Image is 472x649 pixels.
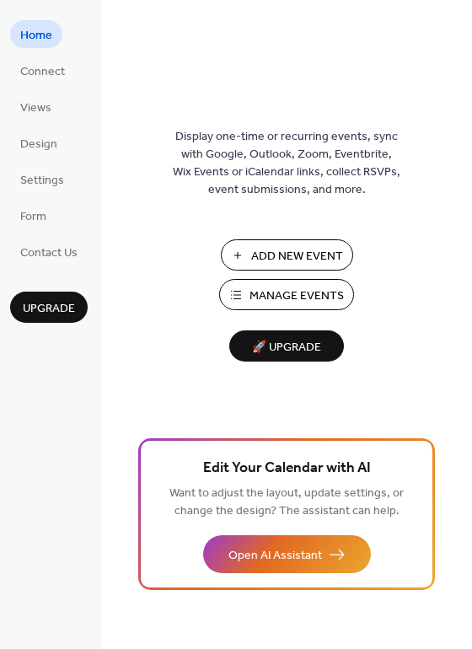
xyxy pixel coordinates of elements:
[10,292,88,323] button: Upgrade
[203,457,371,480] span: Edit Your Calendar with AI
[10,165,74,193] a: Settings
[20,172,64,190] span: Settings
[10,56,75,84] a: Connect
[20,63,65,81] span: Connect
[10,238,88,265] a: Contact Us
[249,287,344,305] span: Manage Events
[239,336,334,359] span: 🚀 Upgrade
[221,239,353,271] button: Add New Event
[251,248,343,265] span: Add New Event
[20,244,78,262] span: Contact Us
[20,27,52,45] span: Home
[23,300,75,318] span: Upgrade
[203,535,371,573] button: Open AI Assistant
[10,20,62,48] a: Home
[20,208,46,226] span: Form
[10,93,62,121] a: Views
[228,547,322,565] span: Open AI Assistant
[10,129,67,157] a: Design
[10,201,56,229] a: Form
[219,279,354,310] button: Manage Events
[229,330,344,362] button: 🚀 Upgrade
[20,136,57,153] span: Design
[20,99,51,117] span: Views
[169,482,404,523] span: Want to adjust the layout, update settings, or change the design? The assistant can help.
[173,128,400,199] span: Display one-time or recurring events, sync with Google, Outlook, Zoom, Eventbrite, Wix Events or ...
